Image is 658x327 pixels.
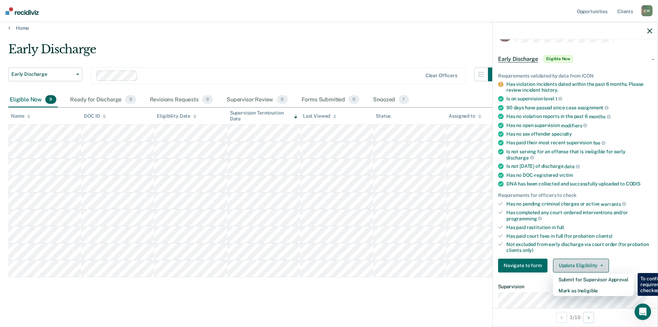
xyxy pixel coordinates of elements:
[506,131,652,137] div: Has no sex offender
[8,25,650,31] a: Home
[641,5,652,16] div: C W
[300,92,361,108] div: Forms Submitted
[552,131,572,137] span: specialty
[11,113,30,119] div: Name
[493,48,658,70] div: Early DischargeEligible Now
[11,71,74,77] span: Early Discharge
[69,92,137,108] div: Ready for Discharge
[506,233,652,239] div: Has paid court fees in full (for probation
[6,7,39,15] img: Recidiviz
[45,95,56,104] span: 9
[506,201,652,207] div: Has no pending criminal charges or active
[553,274,634,285] button: Submit for Supervisor Approval
[157,113,197,119] div: Eligibility Date
[506,140,652,146] div: Has paid their most recent supervision
[593,140,605,146] span: fee
[589,113,611,119] span: months
[506,210,652,221] div: Has completed any court-ordered interventions and/or
[225,92,289,108] div: Supervisor Review
[626,181,640,186] span: CODIS
[230,110,297,122] div: Supervision Termination Date
[556,312,567,323] button: Previous Opportunity
[557,224,564,230] span: full
[596,233,612,238] span: clients)
[506,163,652,170] div: Is not [DATE] of discharge
[506,81,652,93] div: Has violation incidents dated within the past 6 months. Please review incident history.
[506,181,652,187] div: DNA has been collected and successfully uploaded to
[559,172,573,178] span: victim
[561,122,588,128] span: modifiers
[8,42,502,62] div: Early Discharge
[506,242,652,253] div: Not excluded from early discharge via court order (for probation clients
[555,96,563,101] span: 1
[506,96,652,102] div: Is on supervision level
[506,105,652,111] div: 90 days have passed since case
[506,122,652,128] div: Has no open supervision
[498,258,550,272] a: Navigate to form link
[506,224,652,230] div: Has paid restitution in
[349,95,359,104] span: 0
[553,258,609,272] button: Update Eligibility
[523,247,533,253] span: only)
[553,285,634,296] button: Mark as Ineligible
[399,95,409,104] span: 1
[635,303,651,320] iframe: Intercom live chat
[506,148,652,160] div: Is not serving for an offense that is ineligible for early
[583,312,594,323] button: Next Opportunity
[601,201,626,207] span: warrants
[426,73,457,79] div: Clear officers
[506,113,652,120] div: Has no violation reports in the past 6
[303,113,336,119] div: Last Viewed
[493,308,658,326] div: 1 / 10
[506,172,652,178] div: Has no DOC-registered
[506,155,534,160] span: discharge
[449,113,481,119] div: Assigned to
[498,258,547,272] button: Navigate to form
[498,283,652,289] dt: Supervision
[564,164,580,169] span: date
[125,95,136,104] span: 0
[498,55,538,62] span: Early Discharge
[277,95,287,104] span: 0
[498,73,652,79] div: Requirements validated by data from ICON
[506,216,542,221] span: programming
[149,92,214,108] div: Revisions Requests
[8,92,58,108] div: Eligible Now
[376,113,391,119] div: Status
[372,92,410,108] div: Snoozed
[202,95,213,104] span: 0
[84,113,106,119] div: DOC ID
[498,192,652,198] div: Requirements for officers to check
[578,105,609,110] span: assignment
[544,55,573,62] span: Eligible Now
